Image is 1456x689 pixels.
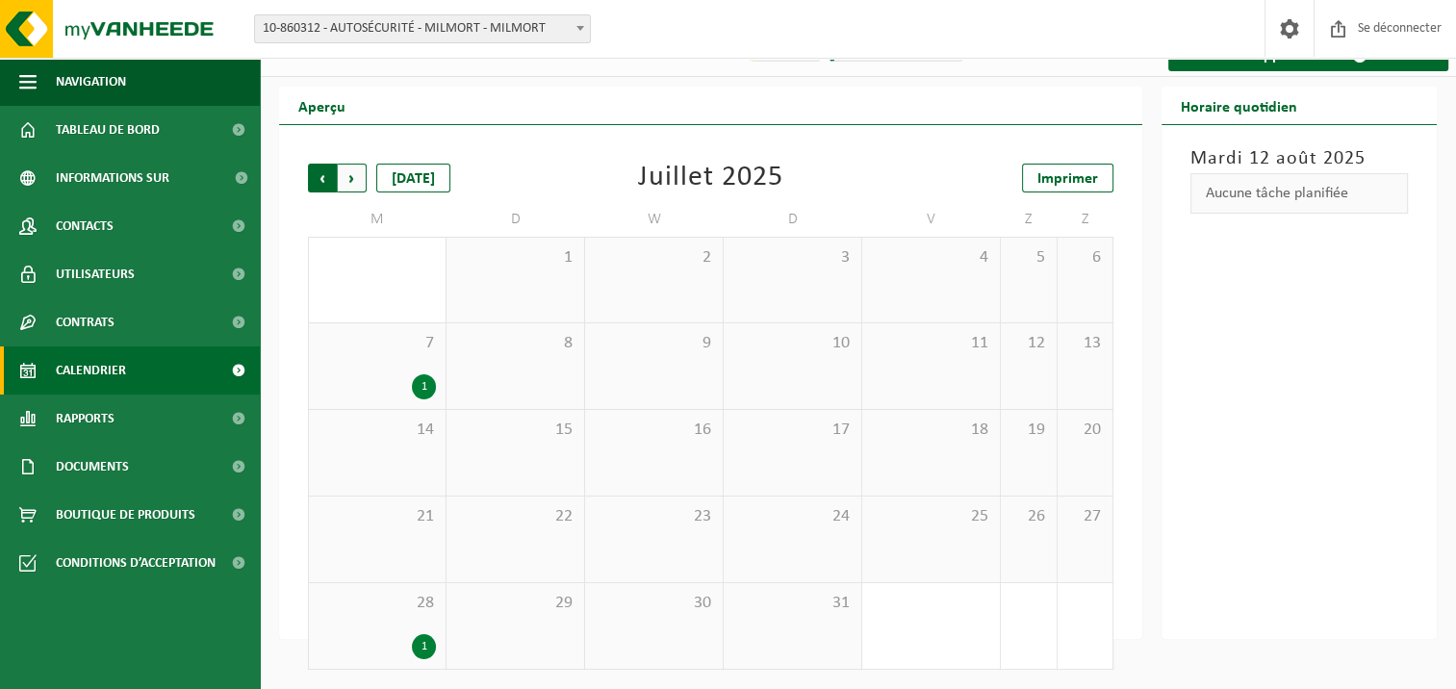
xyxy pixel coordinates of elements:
span: 27 [1067,506,1104,527]
span: 18 [872,420,990,441]
span: 10-860312 - AUTOSECURITE - MILMORT - MILMORT [255,15,590,42]
span: Navigation [56,58,126,106]
h2: Aperçu [279,87,365,124]
div: 1 [412,634,436,659]
span: 10-860312 - AUTOSECURITE - MILMORT - MILMORT [254,14,591,43]
span: 29 [456,593,575,614]
span: 31 [733,593,852,614]
td: W [585,202,724,237]
span: 25 [872,506,990,527]
span: Contrats [56,298,115,346]
h3: Mardi 12 août 2025 [1190,144,1408,173]
span: 15 [456,420,575,441]
span: Prochain [338,164,367,192]
span: Documents [56,443,129,491]
div: Juillet 2025 [638,164,783,192]
span: 10 [733,333,852,354]
td: V [862,202,1001,237]
span: 2 [595,247,713,268]
div: [DATE] [376,164,450,192]
span: 23 [595,506,713,527]
span: Calendrier [56,346,126,395]
span: 24 [733,506,852,527]
span: 20 [1067,420,1104,441]
td: D [447,202,585,237]
div: 1 [412,374,436,399]
span: Précédent [308,164,337,192]
td: Z [1058,202,1114,237]
span: Conditions d’acceptation [56,539,216,587]
span: Rapports [56,395,115,443]
h2: Horaire quotidien [1162,87,1316,124]
span: 3 [733,247,852,268]
span: Tableau de bord [56,106,160,154]
span: 9 [595,333,713,354]
span: 28 [319,593,436,614]
td: Z [1001,202,1058,237]
span: 8 [456,333,575,354]
span: 22 [456,506,575,527]
span: 30 [595,593,713,614]
span: 13 [1067,333,1104,354]
span: 11 [872,333,990,354]
span: Informations sur l’entreprise [56,154,222,202]
td: M [308,202,447,237]
span: Imprimer [1037,171,1098,187]
span: 7 [319,333,436,354]
span: 16 [595,420,713,441]
span: 1 [456,247,575,268]
span: 14 [319,420,436,441]
span: Boutique de produits [56,491,195,539]
span: 4 [872,247,990,268]
a: Imprimer [1022,164,1113,192]
div: Aucune tâche planifiée [1190,173,1408,214]
span: 26 [1010,506,1047,527]
span: 17 [733,420,852,441]
span: 21 [319,506,436,527]
span: Utilisateurs [56,250,135,298]
td: D [724,202,862,237]
span: 5 [1010,247,1047,268]
span: 12 [1010,333,1047,354]
span: 19 [1010,420,1047,441]
span: 6 [1067,247,1104,268]
span: Contacts [56,202,114,250]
